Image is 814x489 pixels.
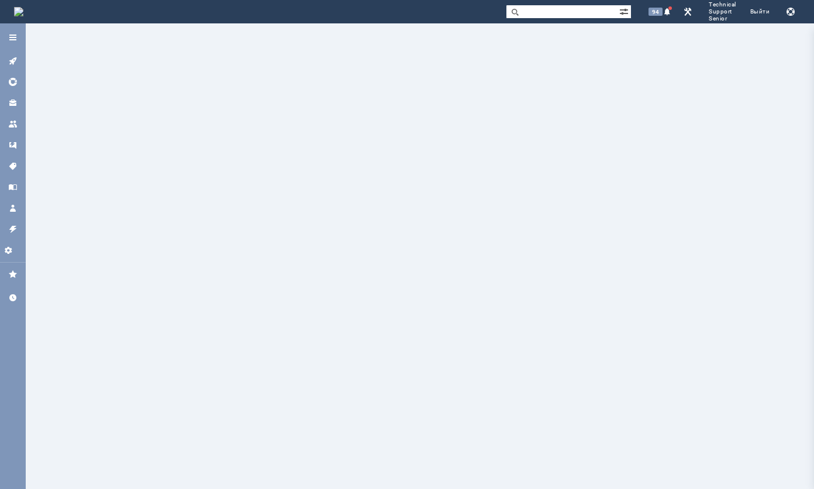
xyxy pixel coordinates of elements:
[709,15,736,22] span: Senior
[649,8,663,16] span: 94
[709,8,736,15] span: Support
[681,5,695,19] a: Перейти в интерфейс администратора
[4,199,22,218] a: Мой профиль
[4,115,22,133] a: Команды и агенты
[4,73,22,91] a: Общая аналитика
[4,157,22,175] a: Теги
[4,136,22,154] a: Шаблоны комментариев
[709,1,736,8] span: Technical
[4,51,22,70] a: Активности
[4,94,22,112] a: Клиенты
[619,5,631,16] span: Расширенный поиск
[14,7,23,16] a: Перейти на домашнюю страницу
[784,5,798,19] button: Сохранить лог
[4,241,22,260] a: Настройки
[14,7,23,16] img: logo
[4,220,22,239] a: Правила автоматизации
[4,246,22,255] span: Настройки
[4,178,22,197] a: База знаний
